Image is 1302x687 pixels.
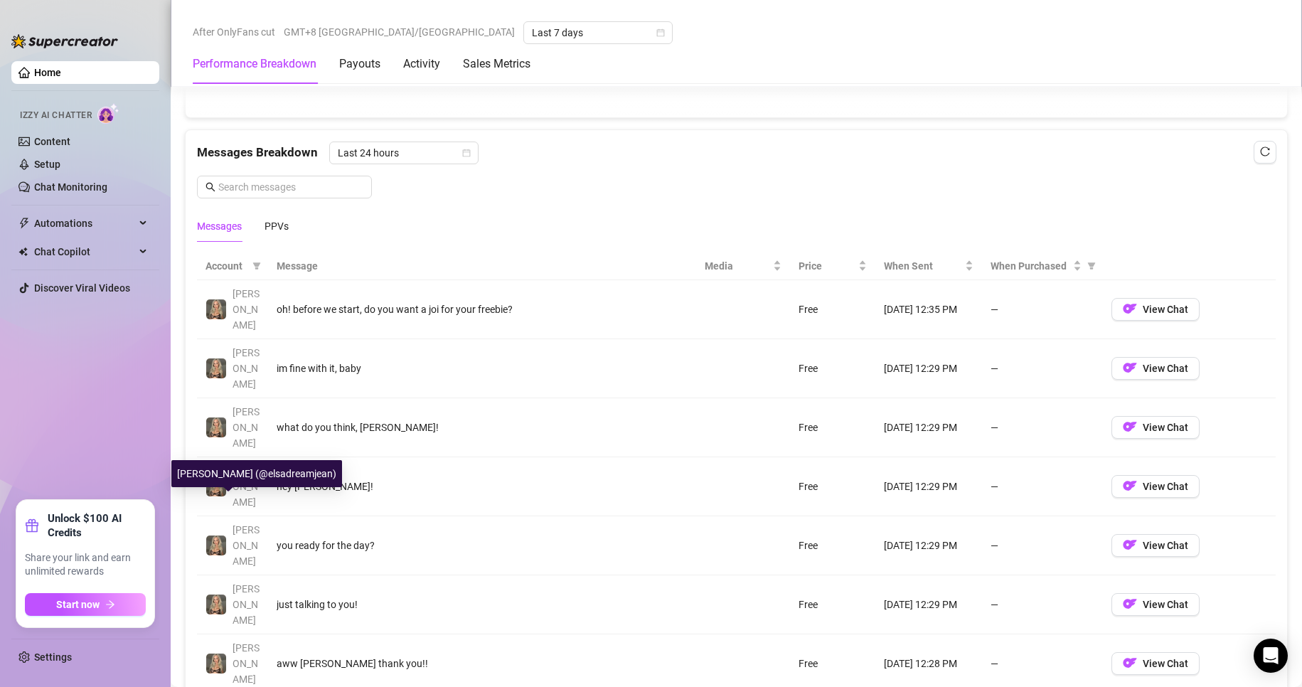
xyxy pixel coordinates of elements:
[982,252,1103,280] th: When Purchased
[34,651,72,663] a: Settings
[1111,307,1200,318] a: OFView Chat
[696,252,790,280] th: Media
[1111,534,1200,557] button: OFView Chat
[1111,652,1200,675] button: OFView Chat
[462,149,471,157] span: calendar
[277,420,688,435] div: what do you think, [PERSON_NAME]!
[875,457,982,516] td: [DATE] 12:29 PM
[193,21,275,43] span: After OnlyFans cut
[105,600,115,609] span: arrow-right
[171,460,342,487] div: [PERSON_NAME] (@elsadreamjean)
[790,575,875,634] td: Free
[1111,602,1200,613] a: OFView Chat
[277,302,688,317] div: oh! before we start, do you want a joi for your freebie?
[34,240,135,263] span: Chat Copilot
[982,280,1103,339] td: —
[34,282,130,294] a: Discover Viral Videos
[875,339,982,398] td: [DATE] 12:29 PM
[1111,543,1200,554] a: OFView Chat
[1111,475,1200,498] button: OFView Chat
[233,524,260,567] span: [PERSON_NAME]
[56,599,100,610] span: Start now
[34,159,60,170] a: Setup
[48,511,146,540] strong: Unlock $100 AI Credits
[1123,656,1137,670] img: OF
[875,575,982,634] td: [DATE] 12:29 PM
[206,258,247,274] span: Account
[1143,363,1188,374] span: View Chat
[790,516,875,575] td: Free
[1084,255,1099,277] span: filter
[97,103,119,124] img: AI Chatter
[218,179,363,195] input: Search messages
[982,457,1103,516] td: —
[277,538,688,553] div: you ready for the day?
[11,34,118,48] img: logo-BBDzfeDw.svg
[1143,540,1188,551] span: View Chat
[403,55,440,73] div: Activity
[339,55,380,73] div: Payouts
[656,28,665,37] span: calendar
[206,182,215,192] span: search
[284,21,515,43] span: GMT+8 [GEOGRAPHIC_DATA]/[GEOGRAPHIC_DATA]
[1123,361,1137,375] img: OF
[206,595,226,614] img: Elsa
[252,262,261,270] span: filter
[875,516,982,575] td: [DATE] 12:29 PM
[1111,416,1200,439] button: OFView Chat
[1123,420,1137,434] img: OF
[34,67,61,78] a: Home
[1123,597,1137,611] img: OF
[277,656,688,671] div: aww [PERSON_NAME] thank you!!
[705,258,770,274] span: Media
[1143,304,1188,315] span: View Chat
[799,258,855,274] span: Price
[1111,661,1200,672] a: OFView Chat
[790,398,875,457] td: Free
[1111,425,1200,436] a: OFView Chat
[265,218,289,234] div: PPVs
[233,406,260,449] span: [PERSON_NAME]
[1123,302,1137,316] img: OF
[338,142,470,164] span: Last 24 hours
[982,575,1103,634] td: —
[1111,357,1200,380] button: OFView Chat
[790,252,875,280] th: Price
[1143,422,1188,433] span: View Chat
[982,339,1103,398] td: —
[1260,147,1270,156] span: reload
[532,22,664,43] span: Last 7 days
[206,358,226,378] img: Elsa
[34,212,135,235] span: Automations
[197,218,242,234] div: Messages
[25,551,146,579] span: Share your link and earn unlimited rewards
[1254,639,1288,673] div: Open Intercom Messenger
[25,593,146,616] button: Start nowarrow-right
[268,252,696,280] th: Message
[233,465,260,508] span: [PERSON_NAME]
[982,516,1103,575] td: —
[1111,593,1200,616] button: OFView Chat
[34,136,70,147] a: Content
[277,479,688,494] div: hey [PERSON_NAME]!
[991,258,1070,274] span: When Purchased
[875,280,982,339] td: [DATE] 12:35 PM
[20,109,92,122] span: Izzy AI Chatter
[1111,366,1200,377] a: OFView Chat
[1111,298,1200,321] button: OFView Chat
[1143,481,1188,492] span: View Chat
[1111,484,1200,495] a: OFView Chat
[206,654,226,673] img: Elsa
[250,255,264,277] span: filter
[1143,599,1188,610] span: View Chat
[463,55,530,73] div: Sales Metrics
[1087,262,1096,270] span: filter
[18,218,30,229] span: thunderbolt
[1123,538,1137,552] img: OF
[790,280,875,339] td: Free
[277,361,688,376] div: im fine with it, baby
[277,597,688,612] div: just talking to you!
[233,288,260,331] span: [PERSON_NAME]
[193,55,316,73] div: Performance Breakdown
[206,417,226,437] img: Elsa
